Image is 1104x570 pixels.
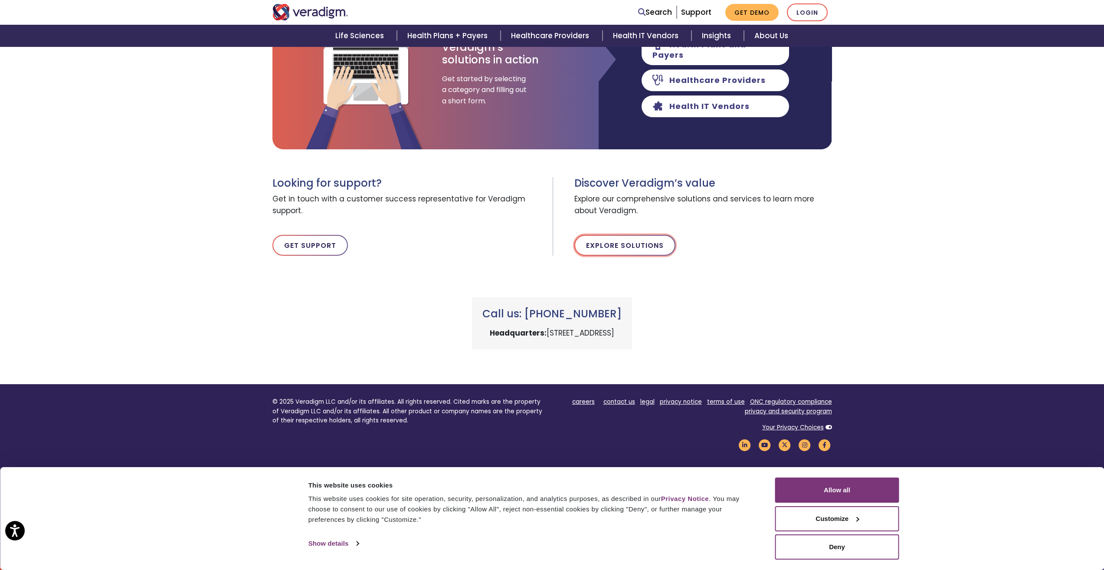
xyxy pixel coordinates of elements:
span: Get started by selecting a category and filling out a short form. [442,73,529,107]
img: Veradigm logo [272,4,348,20]
a: Get Support [272,235,348,256]
a: Support [681,7,711,17]
a: privacy notice [660,398,702,406]
span: Explore our comprehensive solutions and services to learn more about Veradigm. [574,190,832,221]
div: This website uses cookies [308,480,756,491]
a: Veradigm Instagram Link [797,441,812,449]
a: Get Demo [725,4,779,21]
a: legal [640,398,655,406]
div: This website uses cookies for site operation, security, personalization, and analytics purposes, ... [308,494,756,525]
p: [STREET_ADDRESS] [482,327,622,339]
a: Veradigm Twitter Link [777,441,792,449]
a: Your Privacy Choices [762,423,824,432]
h3: Experience Veradigm’s solutions in action [442,29,540,66]
h3: Call us: [PHONE_NUMBER] [482,308,622,320]
a: About Us [744,25,799,47]
a: terms of use [707,398,745,406]
a: Login [787,3,828,21]
a: contact us [603,398,635,406]
h3: Discover Veradigm’s value [574,177,832,190]
a: Life Sciences [325,25,397,47]
button: Allow all [775,478,899,503]
a: Veradigm LinkedIn Link [737,441,752,449]
button: Deny [775,534,899,560]
a: careers [572,398,595,406]
a: privacy and security program [745,407,832,415]
strong: Headquarters: [490,328,547,338]
a: Veradigm YouTube Link [757,441,772,449]
a: Healthcare Providers [501,25,602,47]
a: Search [638,7,672,18]
a: Health Plans + Payers [397,25,501,47]
a: Privacy Notice [661,495,709,502]
h3: Looking for support? [272,177,546,190]
a: Insights [691,25,744,47]
a: Veradigm Facebook Link [817,441,832,449]
p: © 2025 Veradigm LLC and/or its affiliates. All rights reserved. Cited marks are the property of V... [272,397,546,425]
a: Health IT Vendors [603,25,691,47]
button: Customize [775,506,899,531]
a: Explore Solutions [574,235,675,256]
span: Get in touch with a customer success representative for Veradigm support. [272,190,546,221]
a: ONC regulatory compliance [750,398,832,406]
a: Show details [308,537,359,550]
